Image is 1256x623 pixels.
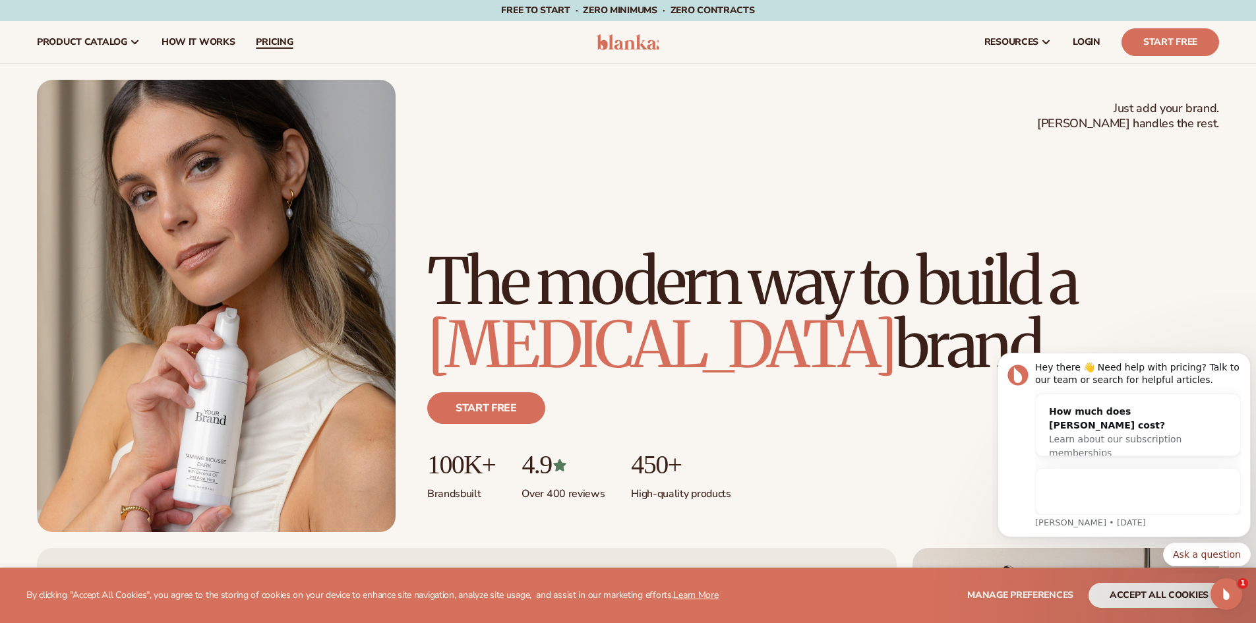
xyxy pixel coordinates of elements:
[1121,28,1219,56] a: Start Free
[631,479,731,501] p: High-quality products
[245,21,303,63] a: pricing
[26,21,151,63] a: product catalog
[1062,21,1111,63] a: LOGIN
[597,34,659,50] img: logo
[427,450,495,479] p: 100K+
[1211,578,1242,610] iframe: Intercom live chat
[967,583,1073,608] button: Manage preferences
[992,346,1256,574] iframe: Intercom notifications message
[1073,37,1100,47] span: LOGIN
[522,450,605,479] p: 4.9
[427,392,545,424] a: Start free
[673,589,718,601] a: Learn More
[151,21,246,63] a: How It Works
[427,479,495,501] p: Brands built
[974,21,1062,63] a: resources
[427,305,895,384] span: [MEDICAL_DATA]
[984,37,1038,47] span: resources
[427,250,1219,376] h1: The modern way to build a brand
[37,80,396,532] img: Female holding tanning mousse.
[1238,578,1248,589] span: 1
[1089,583,1230,608] button: accept all cookies
[162,37,235,47] span: How It Works
[26,590,719,601] p: By clicking "Accept All Cookies", you agree to the storing of cookies on your device to enhance s...
[37,37,127,47] span: product catalog
[256,37,293,47] span: pricing
[501,4,754,16] span: Free to start · ZERO minimums · ZERO contracts
[631,450,731,479] p: 450+
[967,589,1073,601] span: Manage preferences
[1037,101,1219,132] span: Just add your brand. [PERSON_NAME] handles the rest.
[522,479,605,501] p: Over 400 reviews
